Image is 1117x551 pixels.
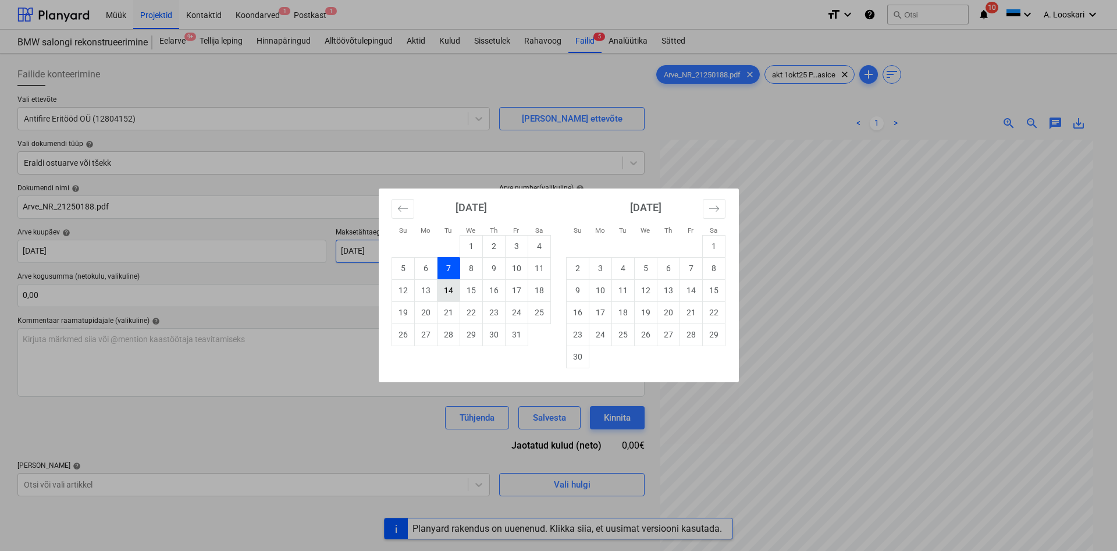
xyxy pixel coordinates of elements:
td: Tuesday, October 14, 2025 [437,279,460,301]
small: Tu [444,226,451,234]
button: Move forward to switch to the next month. [703,199,725,219]
td: Friday, October 31, 2025 [505,324,528,346]
td: Wednesday, November 12, 2025 [634,279,657,301]
td: Wednesday, October 29, 2025 [460,324,482,346]
td: Friday, November 21, 2025 [680,301,702,324]
td: Friday, November 7, 2025 [680,257,702,279]
small: Fr [513,226,519,234]
td: Tuesday, November 11, 2025 [611,279,634,301]
small: Sa [710,226,717,234]
strong: [DATE] [456,201,487,214]
td: Tuesday, October 21, 2025 [437,301,460,324]
td: Friday, November 14, 2025 [680,279,702,301]
td: Thursday, November 13, 2025 [657,279,680,301]
td: Sunday, November 16, 2025 [566,301,589,324]
td: Sunday, October 5, 2025 [392,257,414,279]
td: Wednesday, November 19, 2025 [634,301,657,324]
td: Thursday, October 23, 2025 [482,301,505,324]
small: Mo [595,226,605,234]
td: Thursday, October 30, 2025 [482,324,505,346]
td: Wednesday, October 15, 2025 [460,279,482,301]
td: Friday, October 24, 2025 [505,301,528,324]
td: Monday, November 24, 2025 [589,324,611,346]
td: Monday, October 20, 2025 [414,301,437,324]
td: Selected. Tuesday, October 7, 2025 [437,257,460,279]
td: Monday, November 3, 2025 [589,257,611,279]
small: Tu [619,226,626,234]
small: Fr [688,226,693,234]
small: Mo [421,226,431,234]
td: Monday, November 10, 2025 [589,279,611,301]
td: Saturday, October 4, 2025 [528,235,550,257]
td: Thursday, October 2, 2025 [482,235,505,257]
td: Friday, November 28, 2025 [680,324,702,346]
td: Friday, October 3, 2025 [505,235,528,257]
td: Saturday, November 8, 2025 [702,257,725,279]
td: Sunday, November 23, 2025 [566,324,589,346]
td: Sunday, November 2, 2025 [566,257,589,279]
small: Sa [535,226,543,234]
td: Saturday, November 22, 2025 [702,301,725,324]
td: Saturday, October 18, 2025 [528,279,550,301]
td: Friday, October 10, 2025 [505,257,528,279]
td: Wednesday, November 5, 2025 [634,257,657,279]
td: Monday, October 13, 2025 [414,279,437,301]
td: Monday, October 27, 2025 [414,324,437,346]
td: Sunday, October 12, 2025 [392,279,414,301]
td: Sunday, October 19, 2025 [392,301,414,324]
small: Th [490,226,497,234]
td: Saturday, November 1, 2025 [702,235,725,257]
td: Friday, October 17, 2025 [505,279,528,301]
td: Tuesday, November 18, 2025 [611,301,634,324]
td: Wednesday, October 8, 2025 [460,257,482,279]
td: Monday, November 17, 2025 [589,301,611,324]
td: Thursday, November 27, 2025 [657,324,680,346]
td: Tuesday, November 4, 2025 [611,257,634,279]
td: Thursday, November 6, 2025 [657,257,680,279]
small: We [466,226,475,234]
td: Sunday, November 30, 2025 [566,346,589,368]
td: Saturday, October 25, 2025 [528,301,550,324]
td: Sunday, October 26, 2025 [392,324,414,346]
small: Su [574,226,581,234]
td: Thursday, November 20, 2025 [657,301,680,324]
td: Thursday, October 16, 2025 [482,279,505,301]
td: Monday, October 6, 2025 [414,257,437,279]
small: Th [664,226,672,234]
button: Move backward to switch to the previous month. [392,199,414,219]
small: We [641,226,650,234]
td: Thursday, October 9, 2025 [482,257,505,279]
td: Sunday, November 9, 2025 [566,279,589,301]
td: Tuesday, November 25, 2025 [611,324,634,346]
td: Wednesday, November 26, 2025 [634,324,657,346]
td: Tuesday, October 28, 2025 [437,324,460,346]
small: Su [399,226,407,234]
td: Saturday, November 15, 2025 [702,279,725,301]
iframe: Chat Widget [1059,495,1117,551]
td: Wednesday, October 1, 2025 [460,235,482,257]
td: Wednesday, October 22, 2025 [460,301,482,324]
div: Calendar [379,189,739,382]
strong: [DATE] [630,201,661,214]
td: Saturday, October 11, 2025 [528,257,550,279]
td: Saturday, November 29, 2025 [702,324,725,346]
